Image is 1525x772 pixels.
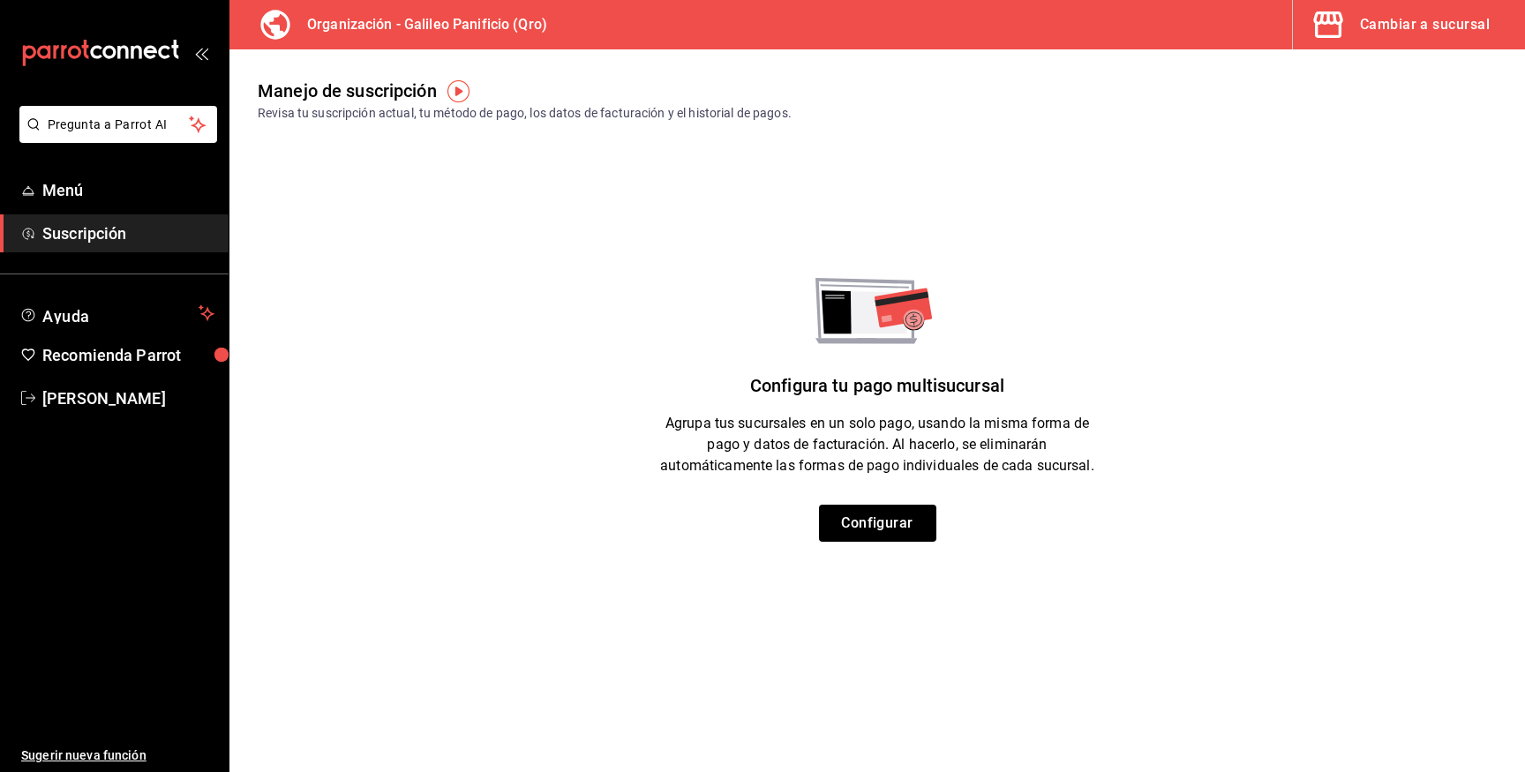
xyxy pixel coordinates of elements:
[447,80,470,102] img: Tooltip marker
[19,106,217,143] button: Pregunta a Parrot AI
[258,104,792,123] div: Revisa tu suscripción actual, tu método de pago, los datos de facturación y el historial de pagos.
[42,343,214,367] span: Recomienda Parrot
[750,344,1004,413] div: Configura tu pago multisucursal
[819,505,936,542] button: Configurar
[21,746,214,765] span: Sugerir nueva función
[657,413,1098,505] div: Agrupa tus sucursales en un solo pago, usando la misma forma de pago y datos de facturación. Al h...
[194,46,208,60] button: open_drawer_menu
[42,386,214,410] span: [PERSON_NAME]
[48,116,190,134] span: Pregunta a Parrot AI
[42,178,214,202] span: Menú
[1360,12,1490,37] div: Cambiar a sucursal
[42,221,214,245] span: Suscripción
[12,128,217,146] a: Pregunta a Parrot AI
[42,303,192,324] span: Ayuda
[293,14,547,35] h3: Organización - Galileo Panificio (Qro)
[258,78,437,104] div: Manejo de suscripción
